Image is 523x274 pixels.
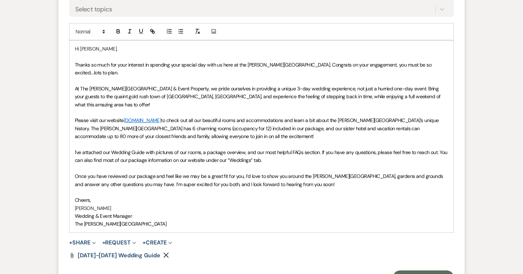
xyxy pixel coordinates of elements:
[75,45,448,53] p: Hi [PERSON_NAME],
[75,62,433,76] span: Thanks so much for your interest in spending your special day with us here at the [PERSON_NAME][G...
[75,117,440,139] span: to check out all our beautiful rooms and accommodations and learn a bit about the [PERSON_NAME][G...
[143,240,146,246] span: +
[75,117,124,123] span: Please visit our website
[69,240,72,246] span: +
[75,213,132,219] span: Wedding & Event Manager
[78,253,160,258] a: [DATE]-[DATE] Wedding Guide
[75,221,166,227] span: The [PERSON_NAME][GEOGRAPHIC_DATA]
[75,204,448,212] p: [PERSON_NAME]
[75,85,442,108] span: At The [PERSON_NAME][GEOGRAPHIC_DATA] & Event Property, we pride ourselves in providing a unique ...
[75,4,112,14] div: Select topics
[102,240,136,246] button: Request
[75,197,91,203] span: Cheers,
[78,252,160,259] span: [DATE]-[DATE] Wedding Guide
[75,149,449,163] span: I've attached our Wedding Guide with pictures of our rooms, a package overview, and our most help...
[143,240,172,246] button: Create
[124,117,161,123] a: [DOMAIN_NAME]
[75,173,444,187] span: Once you have reviewed our package and feel like we may be a great fit for you, I’d love to show ...
[102,240,105,246] span: +
[69,240,96,246] button: Share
